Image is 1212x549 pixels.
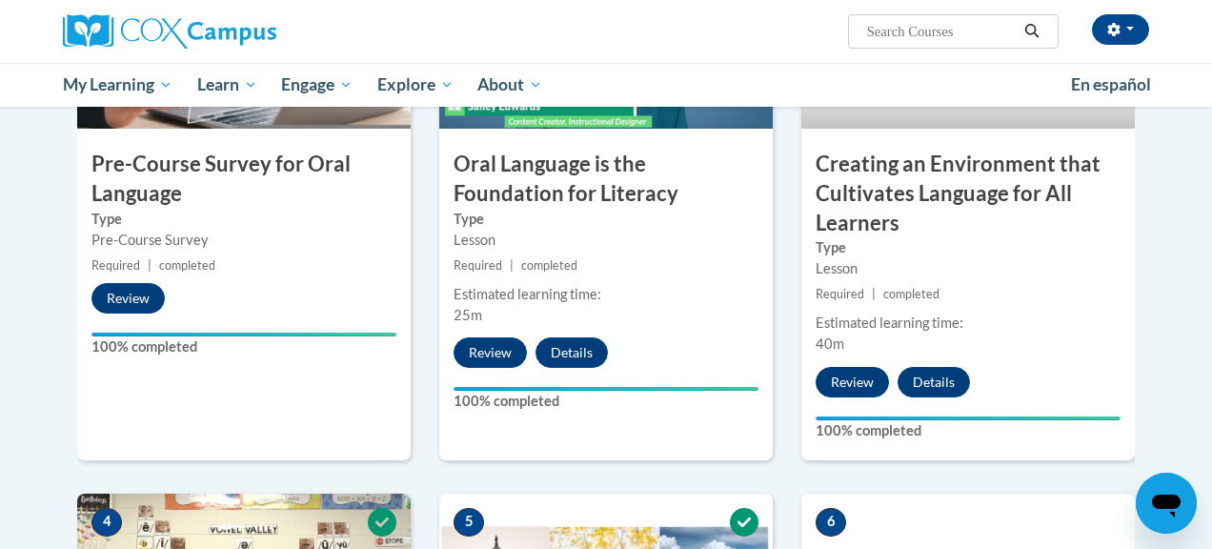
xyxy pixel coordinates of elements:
span: | [510,258,514,273]
h3: Oral Language is the Foundation for Literacy [439,150,773,209]
a: My Learning [50,63,185,107]
button: Details [535,337,608,368]
span: completed [521,258,577,273]
a: En español [1059,65,1163,105]
label: Type [816,237,1121,258]
a: Engage [269,63,365,107]
div: Lesson [816,258,1121,279]
span: Learn [197,73,257,96]
label: 100% completed [816,420,1121,441]
label: 100% completed [91,336,396,357]
span: About [477,73,542,96]
span: Explore [377,73,454,96]
img: Cox Campus [63,14,276,49]
span: 4 [91,508,122,537]
div: Estimated learning time: [454,284,758,305]
span: completed [883,287,939,301]
a: Learn [185,63,270,107]
span: 5 [454,508,484,537]
iframe: Button to launch messaging window [1136,473,1197,534]
span: Required [91,258,140,273]
span: 40m [816,335,844,352]
span: | [148,258,151,273]
div: Pre-Course Survey [91,230,396,251]
button: Review [91,283,165,314]
span: completed [159,258,215,273]
h3: Creating an Environment that Cultivates Language for All Learners [801,150,1135,237]
h3: Pre-Course Survey for Oral Language [77,150,411,209]
button: Details [898,367,970,397]
a: Explore [365,63,466,107]
div: Your progress [454,387,758,391]
input: Search Courses [865,20,1018,43]
a: About [466,63,555,107]
button: Review [454,337,527,368]
span: Required [816,287,864,301]
button: Review [816,367,889,397]
a: Cox Campus [63,14,406,49]
div: Your progress [91,333,396,336]
span: 25m [454,307,482,323]
span: 6 [816,508,846,537]
label: Type [454,209,758,230]
span: Engage [281,73,353,96]
label: 100% completed [454,391,758,412]
span: En español [1071,74,1151,94]
div: Your progress [816,417,1121,420]
div: Main menu [49,63,1163,107]
div: Estimated learning time: [816,313,1121,334]
span: | [872,287,876,301]
span: Required [454,258,502,273]
span: My Learning [63,73,172,96]
label: Type [91,209,396,230]
button: Search [1018,20,1046,43]
button: Account Settings [1092,14,1149,45]
div: Lesson [454,230,758,251]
